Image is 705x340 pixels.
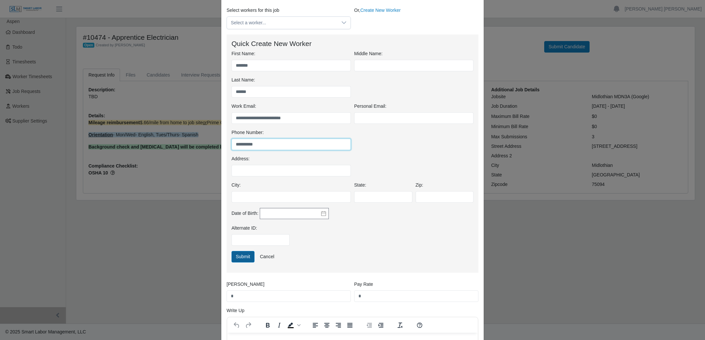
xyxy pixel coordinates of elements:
button: Align right [333,321,344,330]
a: Cancel [255,251,279,262]
button: Undo [231,321,242,330]
button: Redo [243,321,254,330]
button: Submit [231,251,255,262]
button: Decrease indent [364,321,375,330]
label: State: [354,182,366,189]
span: Select a worker... [227,17,337,29]
div: Background color Black [285,321,302,330]
label: Phone Number: [231,129,264,136]
label: Date of Birth: [231,210,258,217]
button: Justify [344,321,355,330]
button: Help [414,321,425,330]
label: Personal Email: [354,103,386,110]
button: Italic [274,321,285,330]
label: City: [231,182,241,189]
label: Write Up [227,307,244,314]
button: Align center [321,321,332,330]
label: Middle Name: [354,50,382,57]
label: First Name: [231,50,255,57]
label: Zip: [416,182,423,189]
button: Align left [310,321,321,330]
label: Last Name: [231,77,255,83]
h4: Quick Create New Worker [231,39,474,48]
label: Address: [231,155,250,162]
button: Clear formatting [395,321,406,330]
div: Or, [352,7,480,29]
label: Pay Rate [354,281,373,288]
label: [PERSON_NAME] [227,281,264,288]
button: Bold [262,321,273,330]
button: Increase indent [375,321,386,330]
label: Alternate ID: [231,225,257,232]
label: Work Email: [231,103,256,110]
body: Rich Text Area. Press ALT-0 for help. [5,5,245,12]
